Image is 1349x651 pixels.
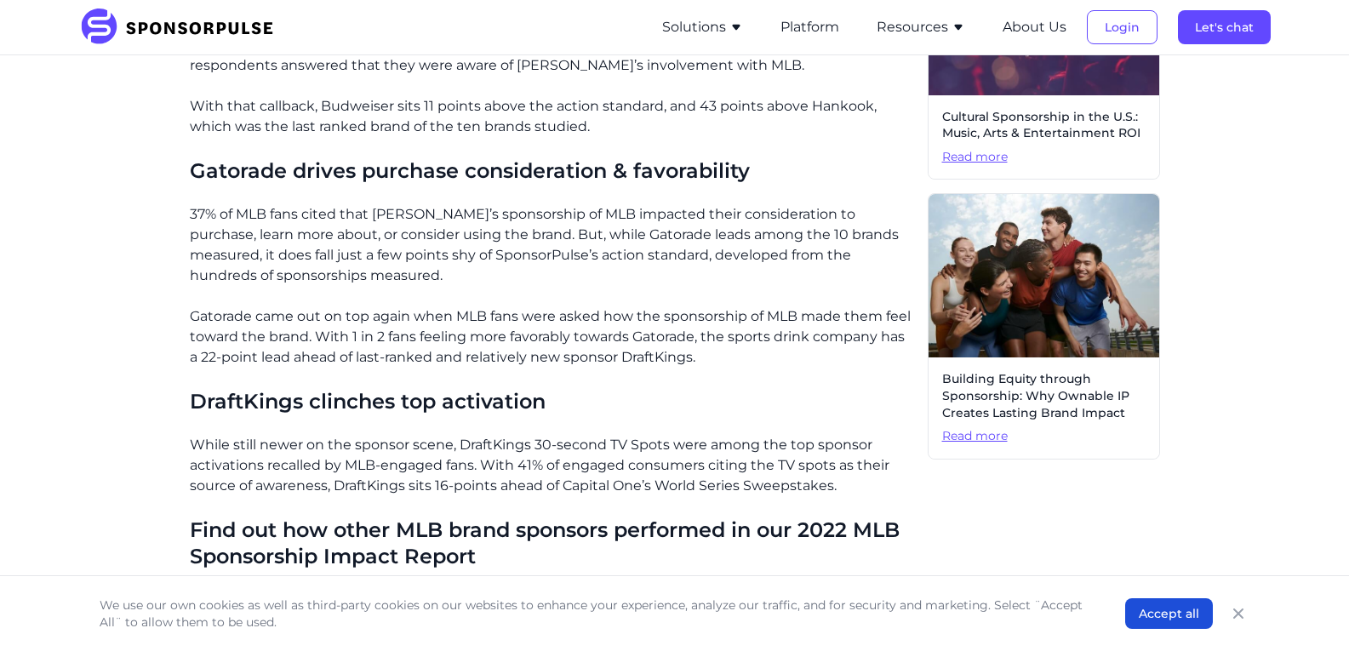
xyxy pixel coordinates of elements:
a: Building Equity through Sponsorship: Why Ownable IP Creates Lasting Brand ImpactRead more [928,193,1160,459]
a: Login [1087,20,1158,35]
h3: Gatorade drives purchase consideration & favorability [190,157,914,184]
button: Login [1087,10,1158,44]
img: SponsorPulse [79,9,286,46]
span: Building Equity through Sponsorship: Why Ownable IP Creates Lasting Brand Impact [942,371,1146,421]
button: Solutions [662,17,743,37]
iframe: Chat Widget [1264,569,1349,651]
p: With that callback, Budweiser sits 11 points above the action standard, and 43 points above Hanko... [190,96,914,137]
button: Platform [780,17,839,37]
p: Gatorade came out on top again when MLB fans were asked how the sponsorship of MLB made them feel... [190,306,914,368]
a: About Us [1003,20,1066,35]
h3: DraftKings clinches top activation [190,388,914,414]
a: Platform [780,20,839,35]
span: Read more [942,149,1146,166]
p: While still newer on the sponsor scene, DraftKings 30-second TV Spots were among the top sponsor ... [190,435,914,496]
button: Close [1226,602,1250,625]
span: Cultural Sponsorship in the U.S.: Music, Arts & Entertainment ROI [942,109,1146,142]
p: We use our own cookies as well as third-party cookies on our websites to enhance your experience,... [100,597,1091,631]
h3: Find out how other MLB brand sponsors performed in our 2022 MLB Sponsorship Impact Report [190,517,914,569]
img: Photo by Leire Cavia, courtesy of Unsplash [929,194,1159,357]
button: About Us [1003,17,1066,37]
p: 37% of MLB fans cited that [PERSON_NAME]’s sponsorship of MLB impacted their consideration to pur... [190,204,914,286]
button: Let's chat [1178,10,1271,44]
a: Let's chat [1178,20,1271,35]
button: Accept all [1125,598,1213,629]
button: Resources [877,17,965,37]
span: Read more [942,428,1146,445]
